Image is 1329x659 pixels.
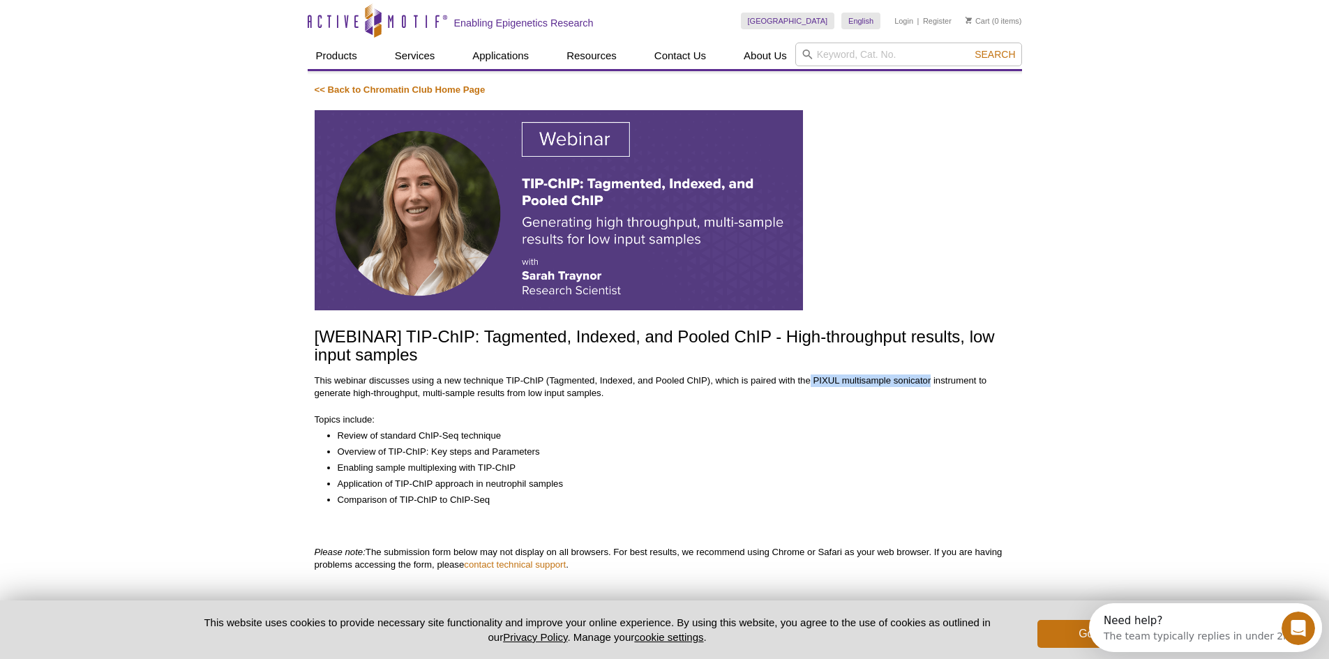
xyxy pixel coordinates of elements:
[735,43,795,69] a: About Us
[970,48,1019,61] button: Search
[338,446,1001,458] li: Overview of TIP-ChIP: Key steps and Parameters
[464,559,566,570] a: contact technical support
[338,478,1001,490] li: Application of TIP-ChIP approach in neutrophil samples
[454,17,594,29] h2: Enabling Epigenetics Research
[180,615,1015,644] p: This website uses cookies to provide necessary site functionality and improve your online experie...
[966,16,990,26] a: Cart
[315,414,1015,426] p: Topics include:
[841,13,880,29] a: English
[464,43,537,69] a: Applications
[386,43,444,69] a: Services
[315,547,366,557] em: Please note:
[15,23,204,38] div: The team typically replies in under 2m
[338,494,1001,506] li: Comparison of TIP-ChIP to ChIP-Seq
[503,631,567,643] a: Privacy Policy
[966,17,972,24] img: Your Cart
[923,16,952,26] a: Register
[315,328,1015,366] h1: [WEBINAR] TIP-ChIP: Tagmented, Indexed, and Pooled ChIP - High-throughput results, low input samples
[315,110,803,310] img: TIP-ChIP: Tagmented, Indexed, and Pooled ChIP - High-throughput results, low input samples
[315,84,486,95] a: << Back to Chromatin Club Home Page
[558,43,625,69] a: Resources
[975,49,1015,60] span: Search
[795,43,1022,66] input: Keyword, Cat. No.
[917,13,919,29] li: |
[338,430,1001,442] li: Review of standard ChIP-Seq technique
[741,13,835,29] a: [GEOGRAPHIC_DATA]
[338,462,1001,474] li: Enabling sample multiplexing with TIP-ChIP
[966,13,1022,29] li: (0 items)
[15,12,204,23] div: Need help?
[315,374,1015,400] p: This webinar discusses using a new technique TIP-ChIP (Tagmented, Indexed, and Pooled ChIP), whic...
[646,43,714,69] a: Contact Us
[894,16,913,26] a: Login
[1037,620,1149,648] button: Got it!
[308,43,366,69] a: Products
[6,6,245,44] div: Open Intercom Messenger
[1089,603,1322,652] iframe: Intercom live chat discovery launcher
[315,546,1015,571] p: The submission form below may not display on all browsers. For best results, we recommend using C...
[1282,612,1315,645] iframe: Intercom live chat
[634,631,703,643] button: cookie settings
